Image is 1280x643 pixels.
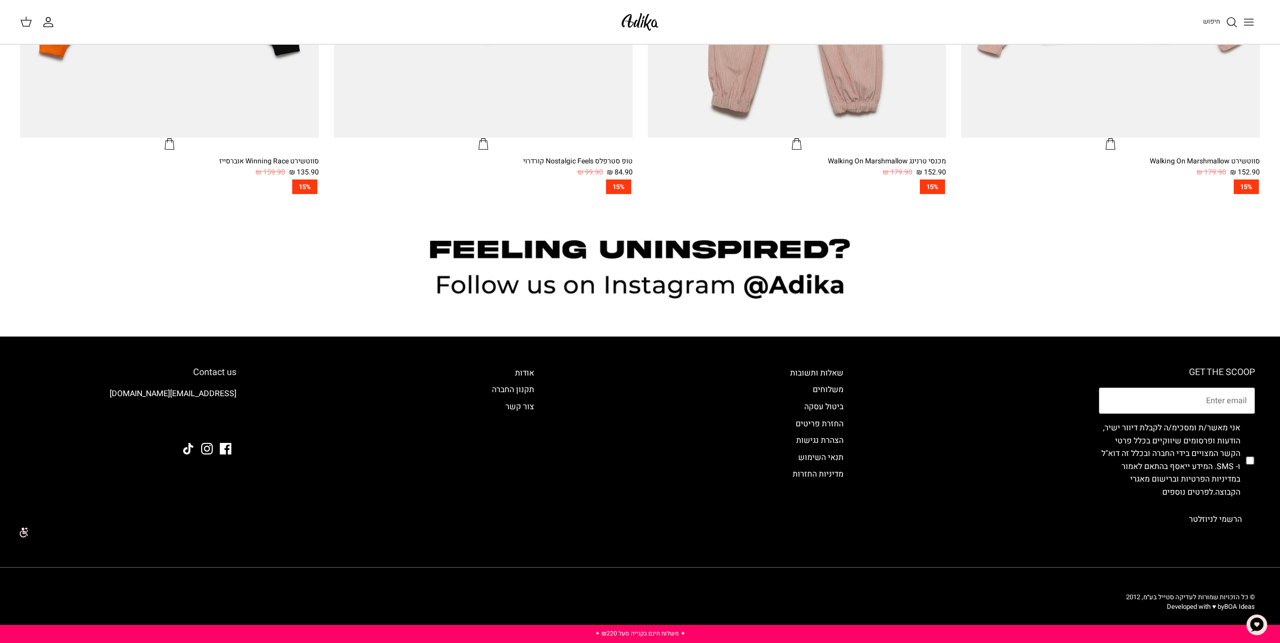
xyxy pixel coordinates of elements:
[1099,388,1255,414] input: Email
[515,367,534,379] a: אודות
[1234,179,1259,194] span: 15%
[110,388,236,400] a: [EMAIL_ADDRESS][DOMAIN_NAME]
[1126,602,1255,611] p: Developed with ♥ by
[619,10,661,34] img: Adika IL
[796,434,843,446] a: הצהרת נגישות
[577,167,603,178] span: 99.90 ₪
[648,179,947,194] a: 15%
[1197,167,1226,178] span: 179.90 ₪
[42,16,58,28] a: החשבון שלי
[804,401,843,413] a: ביטול עסקה
[1203,16,1238,28] a: חיפוש
[255,167,285,178] span: 159.90 ₪
[961,179,1260,194] a: 15%
[20,156,319,178] a: סווטשירט Winning Race אוברסייז 135.90 ₪ 159.90 ₪
[793,468,843,480] a: מדיניות החזרות
[25,367,236,378] h6: Contact us
[1203,17,1220,26] span: חיפוש
[505,401,534,413] a: צור קשר
[292,179,317,194] span: 15%
[334,156,633,167] div: טופ סטרפלס Nostalgic Feels קורדרוי
[796,418,843,430] a: החזרת פריטים
[1099,367,1255,378] h6: GET THE SCOOP
[220,443,231,454] a: Facebook
[961,156,1260,167] div: סווטשירט Walking On Marshmallow
[209,416,236,429] img: Adika IL
[20,179,319,194] a: 15%
[183,443,194,454] a: Tiktok
[606,179,631,194] span: 15%
[289,167,319,178] span: 135.90 ₪
[20,156,319,167] div: סווטשירט Winning Race אוברסייז
[1238,11,1260,33] button: Toggle menu
[916,167,946,178] span: 152.90 ₪
[1224,602,1255,611] a: BOA Ideas
[1242,610,1272,640] button: צ'אט
[482,367,544,532] div: Secondary navigation
[334,179,633,194] a: 15%
[1099,422,1240,499] label: אני מאשר/ת ומסכימ/ה לקבלת דיוור ישיר, הודעות ופרסומים שיווקיים בכלל פרטי הקשר המצויים בידי החברה ...
[798,451,843,464] a: תנאי השימוש
[780,367,854,532] div: Secondary navigation
[961,156,1260,178] a: סווטשירט Walking On Marshmallow 152.90 ₪ 179.90 ₪
[1162,486,1213,498] a: לפרטים נוספים
[334,156,633,178] a: טופ סטרפלס Nostalgic Feels קורדרוי 84.90 ₪ 99.90 ₪
[790,367,843,379] a: שאלות ותשובות
[201,443,213,454] a: Instagram
[595,629,686,638] a: ✦ משלוח חינם בקנייה מעל ₪220 ✦
[1176,507,1255,532] button: הרשמי לניוזלטר
[1126,592,1255,602] span: © כל הזכויות שמורות לעדיקה סטייל בע״מ, 2012
[883,167,912,178] span: 179.90 ₪
[607,167,633,178] span: 84.90 ₪
[1230,167,1260,178] span: 152.90 ₪
[8,518,35,546] img: accessibility_icon02.svg
[492,384,534,396] a: תקנון החברה
[920,179,945,194] span: 15%
[648,156,947,178] a: מכנסי טרנינג Walking On Marshmallow 152.90 ₪ 179.90 ₪
[648,156,947,167] div: מכנסי טרנינג Walking On Marshmallow
[813,384,843,396] a: משלוחים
